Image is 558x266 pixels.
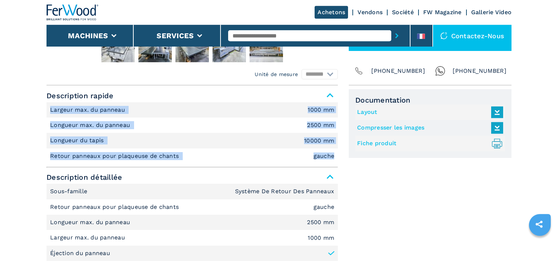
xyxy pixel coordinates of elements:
p: Retour panneaux pour plaqueuse de chants [50,203,181,211]
span: [PHONE_NUMBER] [453,66,506,76]
span: Description détaillée [46,171,338,184]
p: Éjection du panneau [50,249,110,257]
span: Description rapide [46,89,338,102]
div: Description rapide [46,102,338,164]
button: Go to Slide 2 [100,35,136,64]
p: Largeur max. du panneau [50,106,127,114]
img: dfbf61ddfd1949664a17a2b8335d80f3 [213,36,246,62]
a: Gallerie Video [471,9,512,16]
button: Go to Slide 5 [211,35,247,64]
img: 27fdf11469b90d78df6ac10df1fc52a1 [250,36,283,62]
button: Go to Slide 6 [248,35,284,64]
button: Services [157,31,194,40]
img: c31db5a806adae3b6e60fecf8696a12f [101,36,135,62]
em: 1000 mm [308,107,334,113]
p: Longueur max. du panneau [50,218,132,226]
img: Ferwood [46,4,99,20]
em: Unité de mesure [255,71,298,78]
button: Machines [68,31,108,40]
a: FW Magazine [423,9,462,16]
img: 7fdddeab07d299a6ec756eeb247db898 [138,36,172,62]
a: Achetons [315,6,348,19]
a: Société [392,9,414,16]
p: Largeur max. du panneau [50,234,127,242]
em: gauche [314,153,335,159]
nav: Thumbnail Navigation [46,35,338,64]
img: Phone [354,66,364,76]
span: [PHONE_NUMBER] [371,66,425,76]
iframe: Chat [527,233,553,261]
button: Go to Slide 3 [137,35,173,64]
p: Longueur du tapis [50,136,106,144]
em: gauche [314,204,335,210]
em: Système De Retour Des Panneaux [235,188,335,194]
img: Contactez-nous [440,32,448,39]
p: Retour panneaux pour plaqueuse de chants [50,152,181,160]
span: Documentation [355,96,505,104]
div: Contactez-nous [433,25,512,47]
p: Longueur max. du panneau [50,121,132,129]
button: submit-button [391,27,403,44]
a: Fiche produit [357,138,500,150]
em: 10000 mm [304,138,334,144]
img: Whatsapp [435,66,445,76]
a: sharethis [530,215,548,233]
em: 2500 mm [307,122,334,128]
img: ffba57069b27577cad429f456efb2e10 [175,36,209,62]
p: Sous-famille [50,187,89,195]
a: Layout [357,106,500,118]
button: Go to Slide 4 [174,35,210,64]
a: Vendons [357,9,383,16]
em: 1000 mm [308,235,334,241]
em: 2500 mm [307,219,334,225]
a: Compresser les images [357,122,500,134]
